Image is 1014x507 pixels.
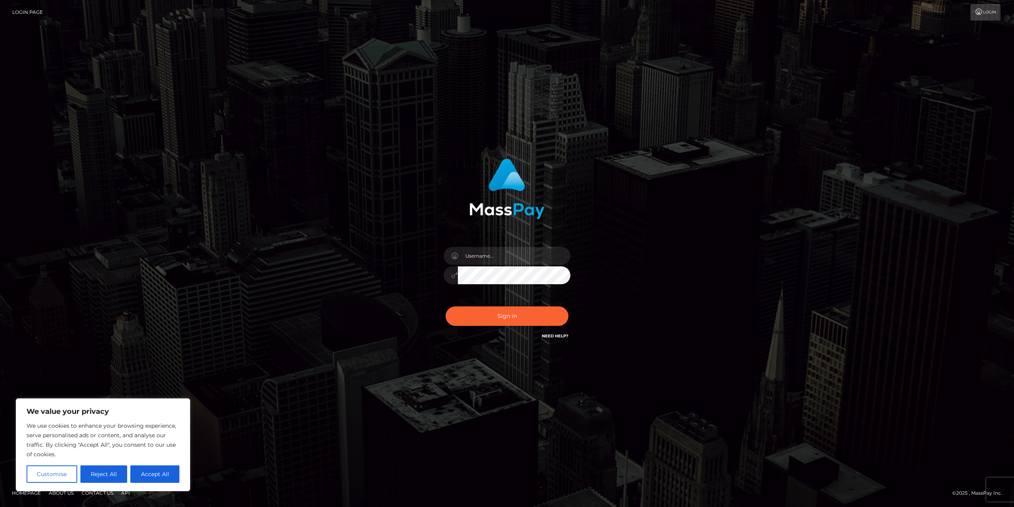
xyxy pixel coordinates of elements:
a: Need Help? [542,333,568,339]
a: Homepage [9,487,44,499]
a: API [118,487,133,499]
a: About Us [46,487,77,499]
p: We use cookies to enhance your browsing experience, serve personalised ads or content, and analys... [27,421,179,459]
a: Login Page [12,4,43,21]
button: Sign in [446,306,568,326]
button: Customise [27,465,77,483]
div: © 2025 , MassPay Inc. [952,489,1008,497]
p: We value your privacy [27,407,179,416]
a: Login [970,4,1001,21]
input: Username... [458,247,570,265]
a: Contact Us [78,487,116,499]
button: Reject All [80,465,128,483]
div: We value your privacy [16,398,190,491]
button: Accept All [130,465,179,483]
img: MassPay Login [469,159,545,219]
